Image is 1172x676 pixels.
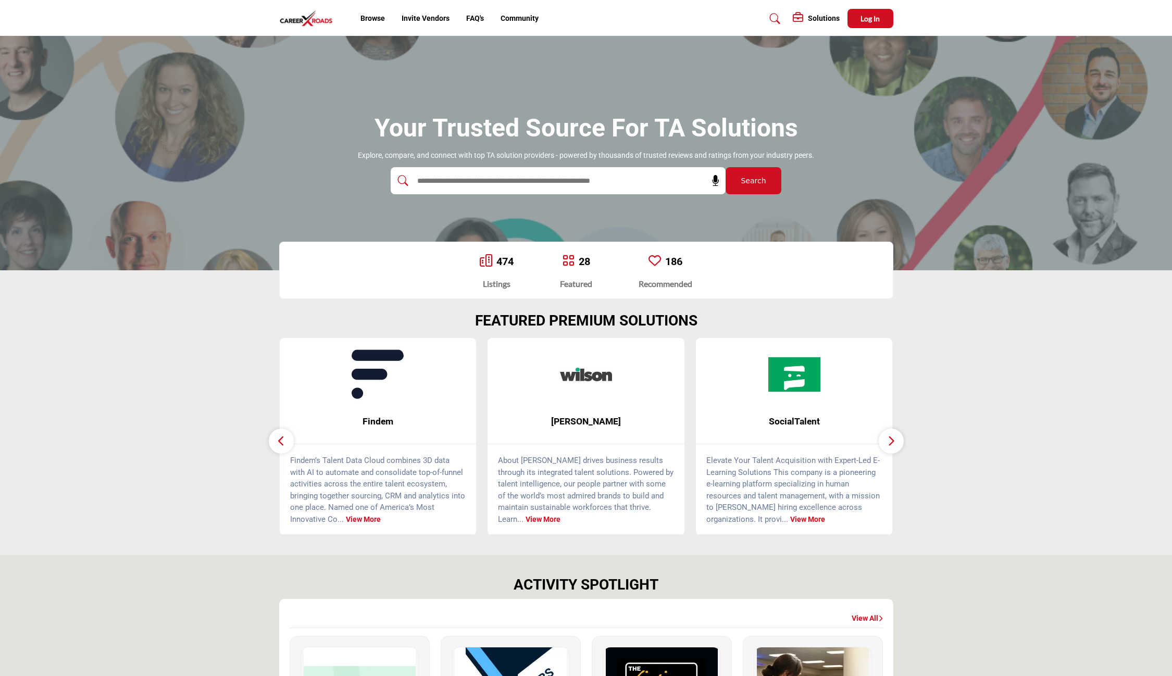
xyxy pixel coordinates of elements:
span: Findem [295,415,461,428]
a: [PERSON_NAME] [488,408,684,435]
h2: FEATURED PREMIUM SOLUTIONS [475,312,697,330]
a: View All [852,614,883,624]
b: SocialTalent [712,408,877,435]
span: SocialTalent [712,415,877,428]
a: View More [790,515,825,523]
button: Log In [847,9,893,28]
b: Findem [295,408,461,435]
div: Solutions [793,12,840,25]
a: 186 [665,255,682,268]
h1: Your Trusted Source for TA Solutions [375,112,798,144]
a: Go to Featured [562,254,575,269]
a: Findem [280,408,477,435]
p: Elevate Your Talent Acquisition with Expert-Led E-Learning Solutions This company is a pioneering... [706,455,882,525]
button: Search [726,167,781,194]
span: Log In [861,14,880,23]
a: View More [526,515,560,523]
p: About [PERSON_NAME] drives business results through its integrated talent solutions. Powered by t... [498,455,674,525]
span: ... [517,515,523,524]
a: Browse [360,14,385,22]
img: Wilson [560,348,612,400]
a: FAQ's [466,14,484,22]
div: Listings [480,278,514,290]
a: View More [346,515,381,523]
a: 474 [496,255,514,268]
a: Community [501,14,539,22]
img: SocialTalent [768,348,820,400]
a: Go to Recommended [649,254,661,269]
span: ... [782,515,788,524]
a: Invite Vendors [402,14,450,22]
img: Site Logo [279,10,339,27]
span: Search [741,176,766,186]
a: SocialTalent [696,408,893,435]
div: Featured [560,278,592,290]
p: Findem’s Talent Data Cloud combines 3D data with AI to automate and consolidate top-of-funnel act... [290,455,466,525]
div: Recommended [639,278,692,290]
a: Search [759,10,787,27]
span: ... [338,515,344,524]
img: Findem [352,348,404,400]
span: [PERSON_NAME] [503,415,669,428]
h5: Solutions [808,14,840,23]
b: Wilson [503,408,669,435]
a: 28 [579,255,590,268]
p: Explore, compare, and connect with top TA solution providers - powered by thousands of trusted re... [358,151,814,161]
h2: ACTIVITY SPOTLIGHT [514,576,658,594]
